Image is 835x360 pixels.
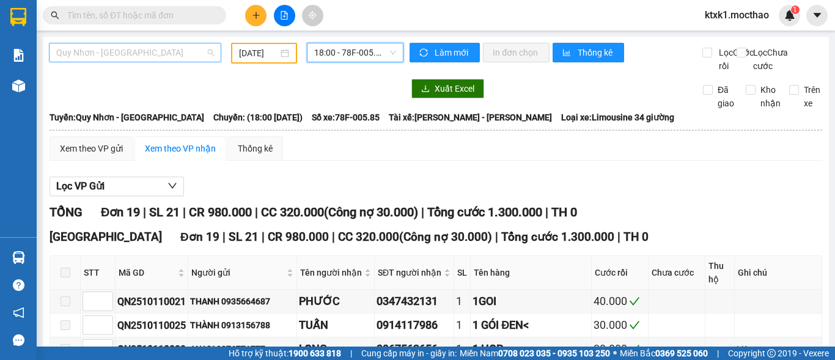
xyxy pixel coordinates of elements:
[501,230,614,244] span: Tổng cước 1.300.000
[713,83,739,110] span: Đã giao
[56,178,105,194] span: Lọc VP Gửi
[312,111,380,124] span: Số xe: 78F-005.85
[421,84,430,94] span: download
[117,294,186,309] div: QN2510110021
[377,340,452,358] div: 0967562656
[10,8,26,26] img: logo-vxr
[784,10,795,21] img: icon-new-feature
[12,251,25,264] img: warehouse-icon
[377,317,452,334] div: 0914117986
[145,142,216,155] div: Xem theo VP nhận
[50,205,83,219] span: TỔNG
[149,205,180,219] span: SL 21
[435,46,470,59] span: Làm mới
[454,256,471,290] th: SL
[411,79,484,98] button: downloadXuất Excel
[460,347,610,360] span: Miền Nam
[60,142,123,155] div: Xem theo VP gửi
[268,230,329,244] span: CR 980.000
[308,11,317,20] span: aim
[562,48,573,58] span: bar-chart
[421,205,424,219] span: |
[419,48,430,58] span: sync
[13,307,24,318] span: notification
[117,342,186,357] div: QN2510110029
[456,340,468,358] div: 1
[629,320,640,331] span: check
[299,340,372,358] div: LONG
[551,205,577,219] span: TH 0
[50,112,204,122] b: Tuyến: Quy Nhơn - [GEOGRAPHIC_DATA]
[806,5,828,26] button: caret-down
[300,266,362,279] span: Tên người nhận
[289,348,341,358] strong: 1900 633 818
[180,230,219,244] span: Đơn 19
[375,314,454,337] td: 0914117986
[167,181,177,191] span: down
[735,256,822,290] th: Ghi chú
[12,49,25,62] img: solution-icon
[717,347,719,360] span: |
[629,296,640,307] span: check
[375,290,454,314] td: 0347432131
[377,293,452,310] div: 0347432131
[578,46,614,59] span: Thống kê
[495,230,498,244] span: |
[414,205,418,219] span: )
[81,256,116,290] th: STT
[483,43,550,62] button: In đơn chọn
[314,43,396,62] span: 18:00 - 78F-005.85
[350,347,352,360] span: |
[594,340,646,358] div: 30.000
[456,317,468,334] div: 1
[324,205,328,219] span: (
[410,43,480,62] button: syncLàm mới
[617,230,620,244] span: |
[238,142,273,155] div: Thống kê
[473,293,589,310] div: 1GOI
[594,293,646,310] div: 40.000
[252,11,260,20] span: plus
[389,111,552,124] span: Tài xế: [PERSON_NAME] - [PERSON_NAME]
[403,230,488,244] span: Công nợ 30.000
[262,230,265,244] span: |
[361,347,457,360] span: Cung cấp máy in - giấy in:
[427,205,542,219] span: Tổng cước 1.300.000
[812,10,823,21] span: caret-down
[613,351,617,356] span: ⚪️
[756,83,785,110] span: Kho nhận
[299,317,372,334] div: TUẤN
[67,9,212,22] input: Tìm tên, số ĐT hoặc mã đơn
[649,256,705,290] th: Chưa cước
[378,266,441,279] span: SĐT người nhận
[473,340,589,358] div: 1 HOP<
[791,6,800,14] sup: 1
[328,205,414,219] span: Công nợ 30.000
[245,5,267,26] button: plus
[338,230,399,244] span: CC 320.000
[629,343,640,354] span: check
[545,205,548,219] span: |
[737,342,820,356] div: LK
[297,290,375,314] td: PHƯỚC
[213,111,303,124] span: Chuyến: (18:00 [DATE])
[189,205,252,219] span: CR 980.000
[143,205,146,219] span: |
[561,111,674,124] span: Loại xe: Limousine 34 giường
[239,46,278,60] input: 11/10/2025
[299,293,372,310] div: PHƯỚC
[274,5,295,26] button: file-add
[183,205,186,219] span: |
[553,43,624,62] button: bar-chartThống kê
[229,347,341,360] span: Hỗ trợ kỹ thuật:
[592,256,649,290] th: Cước rồi
[280,11,289,20] span: file-add
[255,205,258,219] span: |
[190,295,295,308] div: THANH 0935664687
[767,349,776,358] span: copyright
[101,205,140,219] span: Đơn 19
[799,83,825,110] span: Trên xe
[748,46,790,73] span: Lọc Chưa cước
[471,256,592,290] th: Tên hàng
[302,5,323,26] button: aim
